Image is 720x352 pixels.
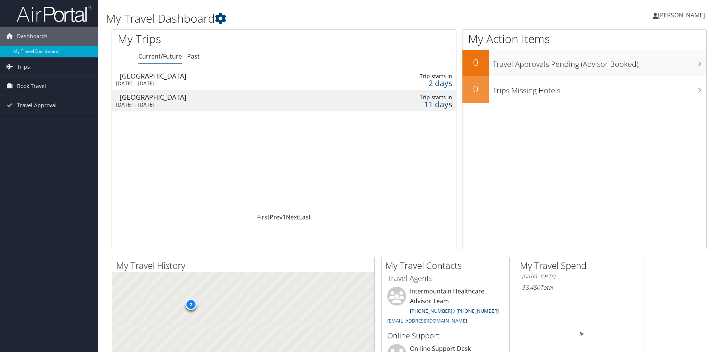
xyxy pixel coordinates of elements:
span: [PERSON_NAME] [658,11,705,19]
h3: Online Support [387,330,504,341]
h2: 0 [462,82,489,95]
span: Book Travel [17,77,46,96]
h1: My Action Items [462,31,706,47]
h3: Trips Missing Hotels [493,82,706,96]
a: Last [299,213,311,221]
div: [DATE] - [DATE] [116,80,334,87]
a: [PERSON_NAME] [653,4,712,26]
a: 0Trips Missing Hotels [462,76,706,103]
span: Dashboards [17,27,48,46]
img: airportal-logo.png [17,5,92,23]
div: Trip starts in [378,94,452,101]
h2: 0 [462,56,489,69]
a: [PHONE_NUMBER] / [PHONE_NUMBER] [410,307,499,314]
h3: Travel Approvals Pending (Advisor Booked) [493,55,706,69]
a: Past [187,52,200,60]
div: [GEOGRAPHIC_DATA] [119,73,338,79]
a: First [257,213,270,221]
div: [GEOGRAPHIC_DATA] [119,94,338,100]
a: Next [286,213,299,221]
h3: Travel Agents [387,273,504,284]
li: Intermountain Healthcare Advisor Team [383,287,507,327]
div: 11 days [378,101,452,108]
a: 1 [282,213,286,221]
div: Trip starts in [378,73,452,80]
a: Prev [270,213,282,221]
span: $3,480 [522,283,540,292]
div: 2 [185,299,197,310]
h1: My Travel Dashboard [106,11,510,26]
a: [EMAIL_ADDRESS][DOMAIN_NAME] [387,317,467,324]
h6: [DATE] - [DATE] [522,273,638,280]
h2: My Travel Contacts [385,259,509,272]
a: 0Travel Approvals Pending (Advisor Booked) [462,50,706,76]
span: Travel Approval [17,96,57,115]
h2: My Travel Spend [520,259,644,272]
h6: Total [522,283,638,292]
h1: My Trips [118,31,307,47]
div: 2 days [378,80,452,86]
h2: My Travel History [116,259,374,272]
span: Trips [17,57,30,76]
a: Current/Future [138,52,182,60]
div: [DATE] - [DATE] [116,101,334,108]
